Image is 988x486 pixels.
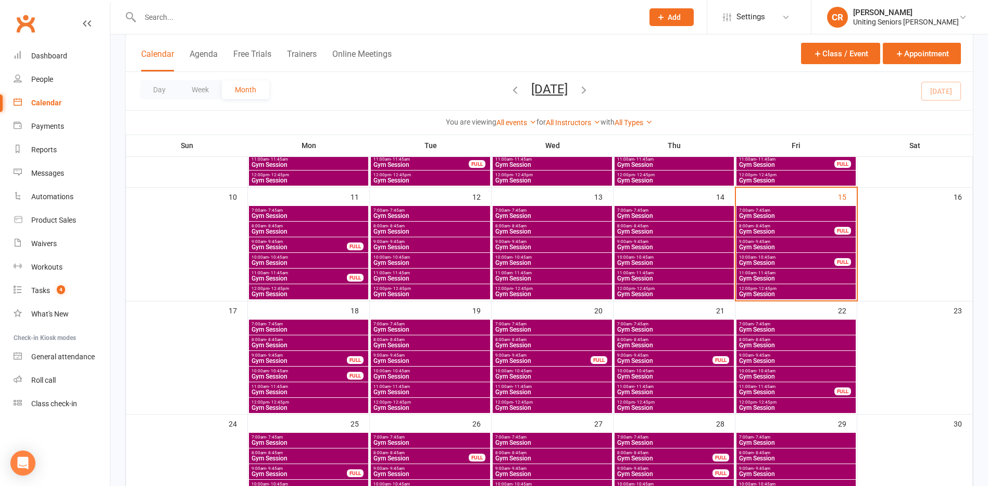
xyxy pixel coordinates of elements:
[495,342,610,348] span: Gym Session
[137,10,636,25] input: Search...
[266,322,283,326] span: - 7:45am
[251,400,366,405] span: 12:00pm
[251,228,366,235] span: Gym Session
[373,369,488,373] span: 10:00am
[391,369,410,373] span: - 10:45am
[495,260,610,266] span: Gym Session
[632,224,648,228] span: - 8:45am
[31,52,67,60] div: Dashboard
[373,389,488,395] span: Gym Session
[739,373,854,380] span: Gym Session
[347,274,364,282] div: FULL
[14,345,110,369] a: General attendance kiosk mode
[57,285,65,294] span: 4
[754,224,770,228] span: - 8:45am
[373,157,469,162] span: 11:00am
[495,400,610,405] span: 12:00pm
[757,400,777,405] span: - 12:45pm
[754,337,770,342] span: - 8:45am
[617,213,732,219] span: Gym Session
[373,162,469,168] span: Gym Session
[266,353,283,358] span: - 9:45am
[513,400,533,405] span: - 12:45pm
[31,122,64,130] div: Payments
[140,80,179,99] button: Day
[31,286,50,295] div: Tasks
[617,228,732,235] span: Gym Session
[373,337,488,342] span: 8:00am
[251,213,366,219] span: Gym Session
[266,224,283,228] span: - 8:45am
[373,400,488,405] span: 12:00pm
[373,322,488,326] span: 7:00am
[617,342,732,348] span: Gym Session
[617,275,732,282] span: Gym Session
[617,271,732,275] span: 11:00am
[31,145,57,154] div: Reports
[31,99,61,107] div: Calendar
[739,326,854,333] span: Gym Session
[617,400,732,405] span: 12:00pm
[739,286,854,291] span: 12:00pm
[531,82,568,96] button: [DATE]
[716,188,735,205] div: 14
[251,224,366,228] span: 8:00am
[251,260,366,266] span: Gym Session
[373,286,488,291] span: 12:00pm
[739,400,854,405] span: 12:00pm
[617,255,732,260] span: 10:00am
[601,118,615,126] strong: with
[594,188,613,205] div: 13
[495,208,610,213] span: 7:00am
[31,353,95,361] div: General attendance
[10,451,35,476] div: Open Intercom Messenger
[251,244,347,250] span: Gym Session
[617,224,732,228] span: 8:00am
[632,239,648,244] span: - 9:45am
[513,286,533,291] span: - 12:45pm
[370,135,492,156] th: Tue
[510,208,527,213] span: - 7:45am
[251,373,347,380] span: Gym Session
[834,387,851,395] div: FULL
[31,216,76,224] div: Product Sales
[14,115,110,138] a: Payments
[388,239,405,244] span: - 9:45am
[14,185,110,209] a: Automations
[179,80,222,99] button: Week
[735,135,857,156] th: Fri
[757,286,777,291] span: - 12:45pm
[251,369,347,373] span: 10:00am
[739,275,854,282] span: Gym Session
[617,208,732,213] span: 7:00am
[14,392,110,416] a: Class kiosk mode
[332,49,392,71] button: Online Meetings
[495,275,610,282] span: Gym Session
[739,255,835,260] span: 10:00am
[495,244,610,250] span: Gym Session
[510,337,527,342] span: - 8:45am
[391,384,410,389] span: - 11:45am
[373,228,488,235] span: Gym Session
[495,358,591,364] span: Gym Session
[853,17,959,27] div: Uniting Seniors [PERSON_NAME]
[739,405,854,411] span: Gym Session
[391,255,410,260] span: - 10:45am
[266,239,283,244] span: - 9:45am
[739,358,854,364] span: Gym Session
[373,291,488,297] span: Gym Session
[373,373,488,380] span: Gym Session
[251,239,347,244] span: 9:00am
[31,169,64,177] div: Messages
[594,301,613,319] div: 20
[229,188,247,205] div: 10
[617,322,732,326] span: 7:00am
[617,244,732,250] span: Gym Session
[287,49,317,71] button: Trainers
[141,49,174,71] button: Calendar
[614,135,735,156] th: Thu
[834,227,851,235] div: FULL
[495,213,610,219] span: Gym Session
[14,44,110,68] a: Dashboard
[266,337,283,342] span: - 8:45am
